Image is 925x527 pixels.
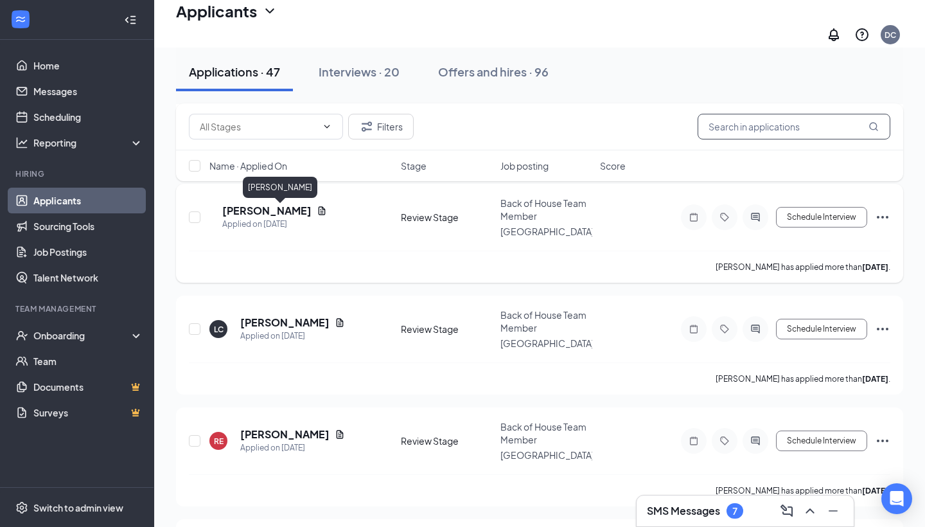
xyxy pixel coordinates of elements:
[732,506,737,517] div: 7
[33,136,144,149] div: Reporting
[500,226,594,237] span: [GEOGRAPHIC_DATA]
[777,501,797,521] button: ComposeMessage
[33,213,143,239] a: Sourcing Tools
[262,3,277,19] svg: ChevronDown
[240,427,330,442] h5: [PERSON_NAME]
[214,436,224,447] div: RE
[686,324,701,334] svg: Note
[748,436,763,446] svg: ActiveChat
[748,324,763,334] svg: ActiveChat
[14,13,27,26] svg: WorkstreamLogo
[401,159,427,172] span: Stage
[33,53,143,78] a: Home
[243,177,317,198] div: [PERSON_NAME]
[776,319,867,339] button: Schedule Interview
[716,373,890,384] p: [PERSON_NAME] has applied more than .
[823,501,843,521] button: Minimize
[240,330,345,343] div: Applied on [DATE]
[802,503,818,519] svg: ChevronUp
[33,78,143,104] a: Messages
[438,64,549,80] div: Offers and hires · 96
[15,303,141,314] div: Team Management
[401,323,493,335] div: Review Stage
[189,64,280,80] div: Applications · 47
[647,504,720,518] h3: SMS Messages
[124,13,137,26] svg: Collapse
[500,421,586,445] span: Back of House Team Member
[33,374,143,400] a: DocumentsCrown
[862,374,888,384] b: [DATE]
[200,120,317,134] input: All Stages
[348,114,414,139] button: Filter Filters
[686,212,701,222] svg: Note
[862,486,888,496] b: [DATE]
[33,239,143,265] a: Job Postings
[335,317,345,328] svg: Document
[33,501,123,514] div: Switch to admin view
[875,321,890,337] svg: Ellipses
[359,119,374,134] svg: Filter
[716,485,890,496] p: [PERSON_NAME] has applied more than .
[779,503,795,519] svg: ComposeMessage
[335,429,345,440] svg: Document
[500,309,586,334] span: Back of House Team Member
[500,449,594,461] span: [GEOGRAPHIC_DATA]
[686,436,701,446] svg: Note
[826,27,841,42] svg: Notifications
[317,206,327,216] svg: Document
[240,316,330,330] h5: [PERSON_NAME]
[868,121,879,132] svg: MagnifyingGlass
[33,348,143,374] a: Team
[33,104,143,130] a: Scheduling
[33,329,132,342] div: Onboarding
[600,159,626,172] span: Score
[716,262,890,272] p: [PERSON_NAME] has applied more than .
[500,159,549,172] span: Job posting
[776,431,867,451] button: Schedule Interview
[401,434,493,447] div: Review Stage
[15,168,141,179] div: Hiring
[800,501,820,521] button: ChevronUp
[322,121,332,132] svg: ChevronDown
[15,329,28,342] svg: UserCheck
[401,211,493,224] div: Review Stage
[854,27,870,42] svg: QuestionInfo
[33,400,143,425] a: SurveysCrown
[240,442,345,454] div: Applied on [DATE]
[500,337,594,349] span: [GEOGRAPHIC_DATA]
[875,433,890,449] svg: Ellipses
[825,503,841,519] svg: Minimize
[748,212,763,222] svg: ActiveChat
[33,188,143,213] a: Applicants
[862,262,888,272] b: [DATE]
[319,64,400,80] div: Interviews · 20
[717,436,732,446] svg: Tag
[15,136,28,149] svg: Analysis
[875,210,890,225] svg: Ellipses
[222,204,312,218] h5: [PERSON_NAME]
[500,197,586,222] span: Back of House Team Member
[222,218,327,231] div: Applied on [DATE]
[881,483,912,514] div: Open Intercom Messenger
[717,324,732,334] svg: Tag
[15,501,28,514] svg: Settings
[776,207,867,228] button: Schedule Interview
[885,30,896,40] div: DC
[214,324,224,335] div: LC
[717,212,732,222] svg: Tag
[698,114,890,139] input: Search in applications
[209,159,287,172] span: Name · Applied On
[33,265,143,290] a: Talent Network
